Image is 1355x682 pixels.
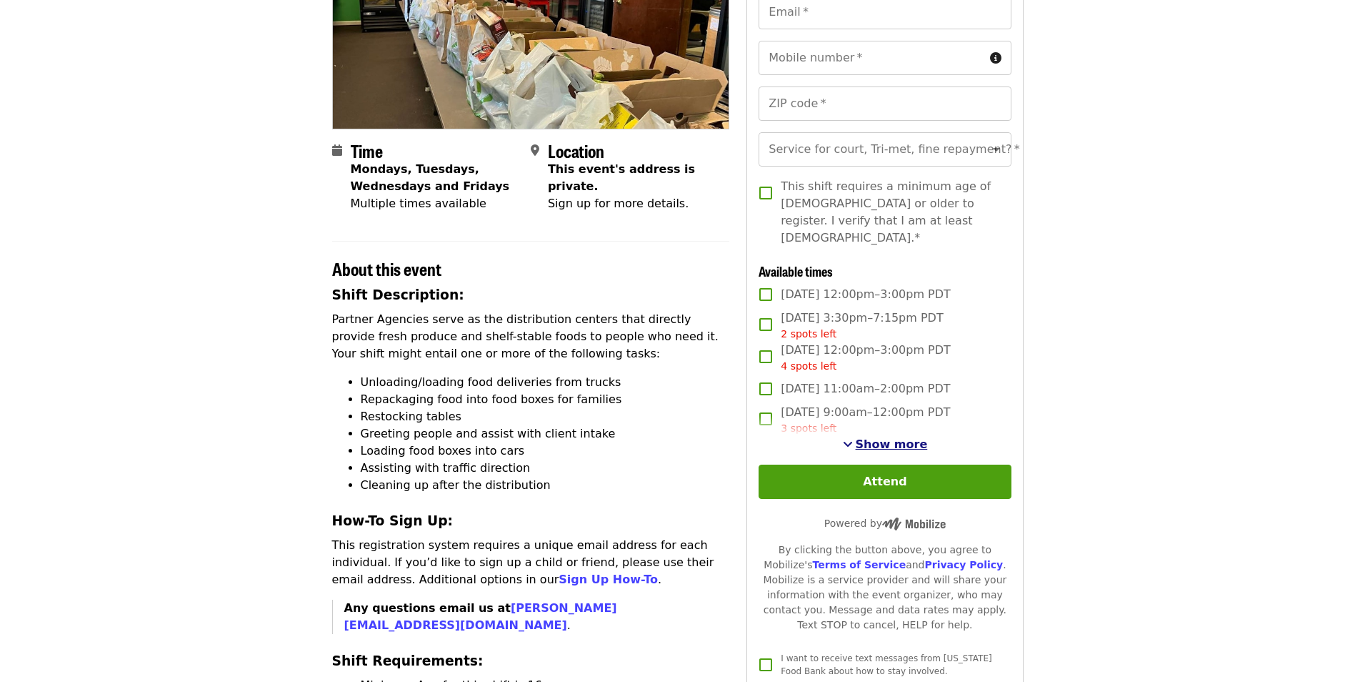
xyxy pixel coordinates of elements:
[548,138,604,163] span: Location
[990,51,1001,65] i: circle-info icon
[361,374,730,391] li: Unloading/loading food deliveries from trucks
[351,195,519,212] div: Multiple times available
[351,138,383,163] span: Time
[344,600,730,634] p: .
[759,41,984,75] input: Mobile number
[781,422,836,434] span: 3 spots left
[781,178,999,247] span: This shift requires a minimum age of [DEMOGRAPHIC_DATA] or older to register. I verify that I am ...
[759,543,1011,633] div: By clicking the button above, you agree to Mobilize's and . Mobilize is a service provider and wi...
[781,380,950,397] span: [DATE] 11:00am–2:00pm PDT
[361,443,730,460] li: Loading food boxes into cars
[856,438,928,451] span: Show more
[781,328,836,340] span: 2 spots left
[759,262,833,280] span: Available times
[332,537,730,588] p: This registration system requires a unique email address for each individual. If you’d like to si...
[824,518,946,529] span: Powered by
[332,311,730,362] p: Partner Agencies serve as the distribution centers that directly provide fresh produce and shelf-...
[361,391,730,408] li: Repackaging food into food boxes for families
[344,601,617,632] strong: Any questions email us at
[531,144,539,157] i: map-marker-alt icon
[781,360,836,372] span: 4 spots left
[781,404,950,436] span: [DATE] 9:00am–12:00pm PDT
[361,477,730,494] li: Cleaning up after the distribution
[759,465,1011,499] button: Attend
[781,286,951,303] span: [DATE] 12:00pm–3:00pm PDT
[332,513,454,528] strong: How-To Sign Up:
[332,144,342,157] i: calendar icon
[759,87,1011,121] input: ZIP code
[781,342,951,374] span: [DATE] 12:00pm–3:00pm PDT
[781,653,991,676] span: I want to receive text messages from [US_STATE] Food Bank about how to stay involved.
[882,518,946,530] img: Powered by Mobilize
[361,425,730,443] li: Greeting people and assist with client intake
[559,573,658,586] a: Sign Up How-To
[332,287,464,302] strong: Shift Description:
[332,653,484,668] strong: Shift Requirements:
[843,436,928,453] button: See more timeslots
[332,256,441,281] span: About this event
[812,559,906,570] a: Terms of Service
[548,162,695,193] span: This event's address is private.
[781,310,943,342] span: [DATE] 3:30pm–7:15pm PDT
[361,460,730,477] li: Assisting with traffic direction
[924,559,1003,570] a: Privacy Policy
[351,162,510,193] strong: Mondays, Tuesdays, Wednesdays and Fridays
[361,408,730,425] li: Restocking tables
[548,197,689,210] span: Sign up for more details.
[986,139,1006,159] button: Open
